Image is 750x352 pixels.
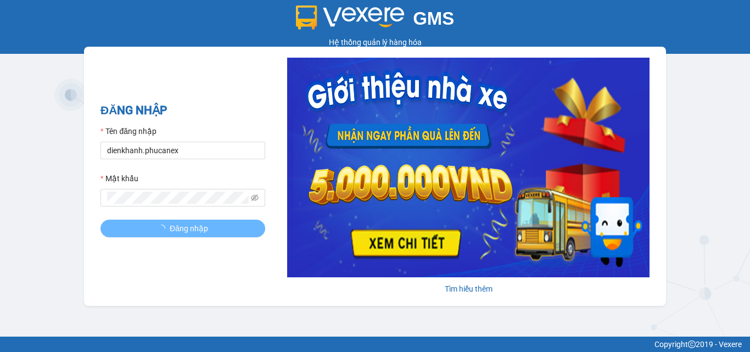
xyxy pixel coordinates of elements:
span: eye-invisible [251,194,259,202]
div: Copyright 2019 - Vexere [8,338,742,350]
span: GMS [413,8,454,29]
h2: ĐĂNG NHẬP [100,102,265,120]
img: banner-0 [287,58,650,277]
span: copyright [688,340,696,348]
span: loading [158,225,170,232]
input: Mật khẩu [107,192,249,204]
input: Tên đăng nhập [100,142,265,159]
label: Mật khẩu [100,172,138,185]
button: Đăng nhập [100,220,265,237]
div: Hệ thống quản lý hàng hóa [3,36,747,48]
span: Đăng nhập [170,222,208,234]
a: GMS [296,16,455,25]
img: logo 2 [296,5,405,30]
div: Tìm hiểu thêm [287,283,650,295]
label: Tên đăng nhập [100,125,156,137]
